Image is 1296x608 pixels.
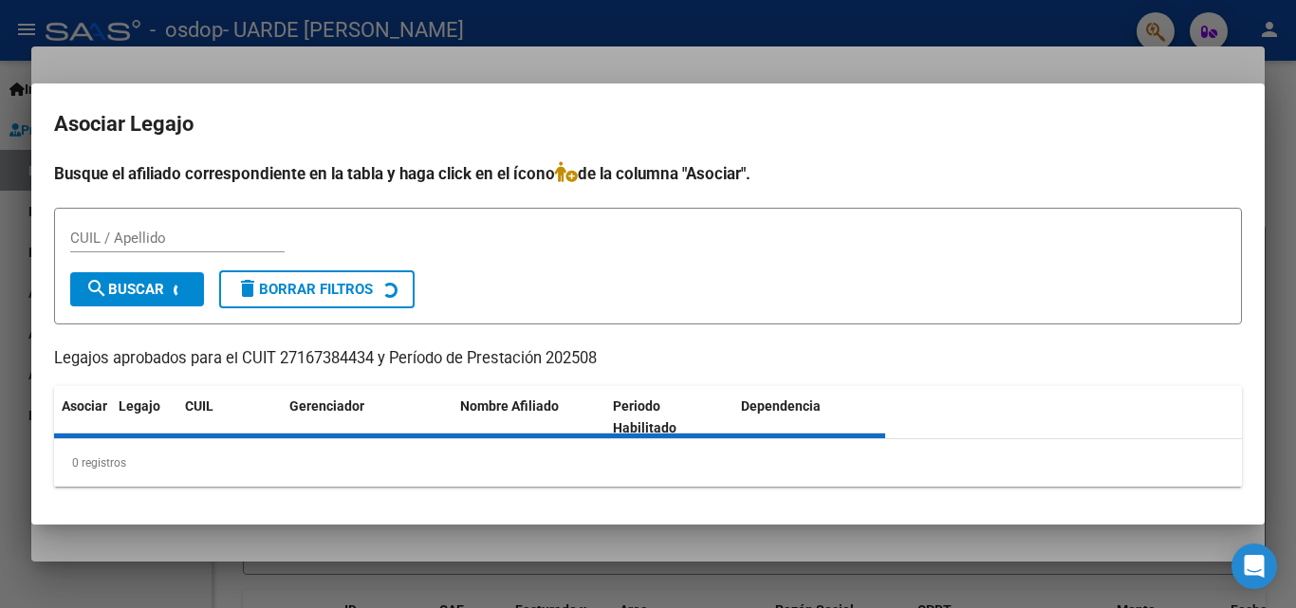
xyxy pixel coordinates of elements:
[54,347,1242,371] p: Legajos aprobados para el CUIT 27167384434 y Período de Prestación 202508
[236,281,373,298] span: Borrar Filtros
[70,272,204,306] button: Buscar
[282,386,453,449] datatable-header-cell: Gerenciador
[219,270,415,308] button: Borrar Filtros
[605,386,733,449] datatable-header-cell: Periodo Habilitado
[1231,544,1277,589] div: Open Intercom Messenger
[62,398,107,414] span: Asociar
[177,386,282,449] datatable-header-cell: CUIL
[453,386,605,449] datatable-header-cell: Nombre Afiliado
[54,386,111,449] datatable-header-cell: Asociar
[119,398,160,414] span: Legajo
[741,398,821,414] span: Dependencia
[185,398,213,414] span: CUIL
[460,398,559,414] span: Nombre Afiliado
[289,398,364,414] span: Gerenciador
[111,386,177,449] datatable-header-cell: Legajo
[733,386,886,449] datatable-header-cell: Dependencia
[613,398,676,435] span: Periodo Habilitado
[85,281,164,298] span: Buscar
[54,161,1242,186] h4: Busque el afiliado correspondiente en la tabla y haga click en el ícono de la columna "Asociar".
[54,439,1242,487] div: 0 registros
[54,106,1242,142] h2: Asociar Legajo
[236,277,259,300] mat-icon: delete
[85,277,108,300] mat-icon: search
